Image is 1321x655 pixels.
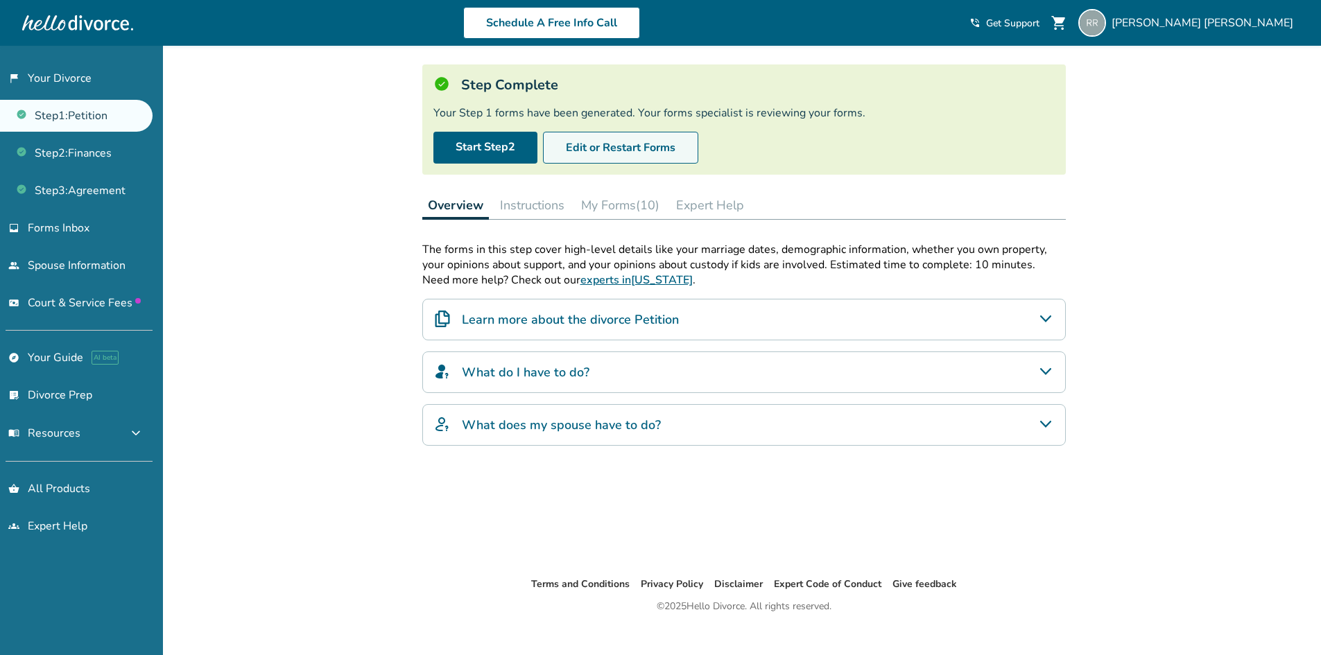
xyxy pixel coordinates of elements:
div: What does my spouse have to do? [422,404,1066,446]
h5: Step Complete [461,76,558,94]
span: shopping_basket [8,483,19,494]
a: Privacy Policy [641,577,703,591]
a: Terms and Conditions [531,577,630,591]
a: Start Step2 [433,132,537,164]
h4: What does my spouse have to do? [462,416,661,434]
span: Court & Service Fees [28,295,141,311]
div: What do I have to do? [422,351,1066,393]
span: shopping_cart [1051,15,1067,31]
li: Give feedback [892,576,957,593]
li: Disclaimer [714,576,763,593]
img: Learn more about the divorce Petition [434,311,451,327]
img: What does my spouse have to do? [434,416,451,433]
span: people [8,260,19,271]
span: Resources [8,426,80,441]
a: Expert Code of Conduct [774,577,881,591]
p: Need more help? Check out our . [422,272,1066,288]
img: raquel_tax@yahoo.com [1078,9,1106,37]
iframe: Chat Widget [1252,588,1321,655]
button: Instructions [494,191,570,219]
span: phone_in_talk [969,17,981,28]
span: Get Support [986,17,1039,30]
div: © 2025 Hello Divorce. All rights reserved. [657,598,831,615]
span: Forms Inbox [28,220,89,236]
h4: What do I have to do? [462,363,589,381]
span: universal_currency_alt [8,297,19,308]
div: Your Step 1 forms have been generated. Your forms specialist is reviewing your forms. [433,105,1055,121]
span: list_alt_check [8,390,19,401]
span: flag_2 [8,73,19,84]
button: My Forms(10) [576,191,665,219]
button: Edit or Restart Forms [543,132,698,164]
a: Schedule A Free Info Call [463,7,640,39]
a: phone_in_talkGet Support [969,17,1039,30]
span: expand_more [128,425,144,442]
h4: Learn more about the divorce Petition [462,311,679,329]
div: Learn more about the divorce Petition [422,299,1066,340]
span: groups [8,521,19,532]
span: menu_book [8,428,19,439]
button: Overview [422,191,489,220]
a: experts in[US_STATE] [580,272,693,288]
span: AI beta [92,351,119,365]
img: What do I have to do? [434,363,451,380]
button: Expert Help [671,191,750,219]
span: explore [8,352,19,363]
p: The forms in this step cover high-level details like your marriage dates, demographic information... [422,242,1066,272]
span: inbox [8,222,19,234]
span: [PERSON_NAME] [PERSON_NAME] [1112,15,1299,30]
